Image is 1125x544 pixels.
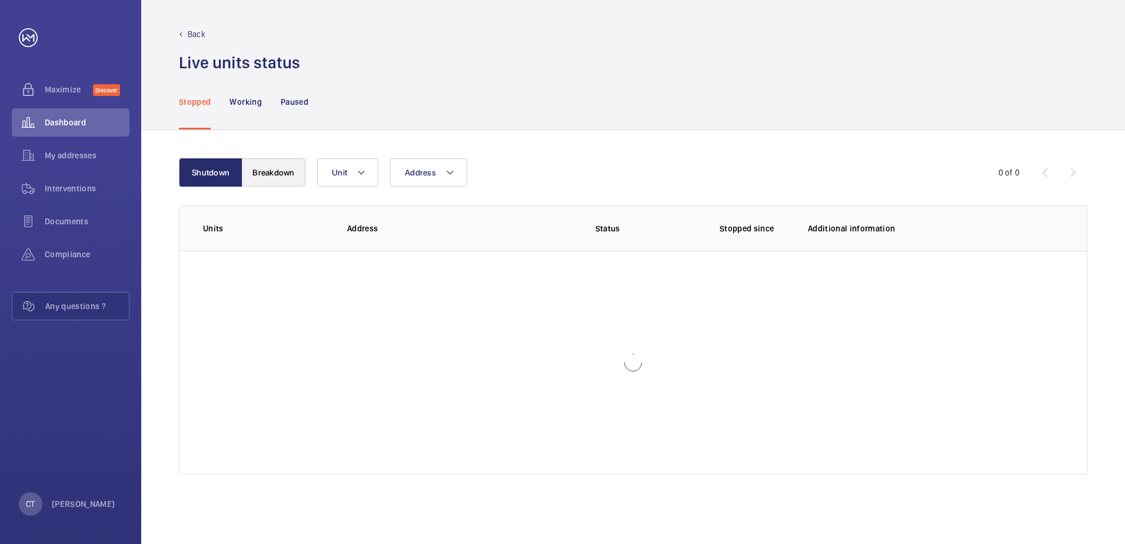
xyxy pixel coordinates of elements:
span: Unit [332,168,347,177]
p: Paused [281,96,308,108]
h1: Live units status [179,52,300,74]
span: Dashboard [45,117,129,128]
button: Shutdown [179,158,242,187]
span: Address [405,168,436,177]
button: Breakdown [242,158,305,187]
span: Documents [45,215,129,227]
p: Additional information [808,223,1063,234]
span: Compliance [45,248,129,260]
span: Interventions [45,183,129,194]
p: Status [522,223,692,234]
span: Any questions ? [45,300,129,312]
div: 0 of 0 [998,167,1020,178]
span: Maximize [45,84,93,95]
p: Working [229,96,261,108]
p: CT [26,498,35,510]
p: Stopped since [720,223,789,234]
p: Stopped [179,96,211,108]
p: Units [203,223,328,234]
p: Back [188,28,205,40]
button: Address [390,158,467,187]
p: Address [347,223,514,234]
span: Discover [93,84,120,96]
span: My addresses [45,150,129,161]
p: [PERSON_NAME] [52,498,115,510]
button: Unit [317,158,378,187]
